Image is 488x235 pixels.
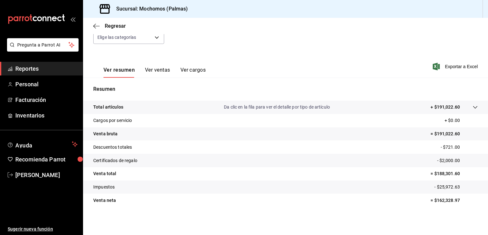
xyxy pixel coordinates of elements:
p: Descuentos totales [93,144,132,151]
button: Regresar [93,23,126,29]
span: Sugerir nueva función [8,226,78,232]
p: Venta bruta [93,131,118,137]
p: Da clic en la fila para ver el detalle por tipo de artículo [224,104,330,110]
p: + $0.00 [445,117,478,124]
p: = $191,022.60 [431,131,478,137]
h3: Sucursal: Mochomos (Palmas) [111,5,188,13]
span: Ayuda [15,140,69,148]
p: = $162,328.97 [431,197,478,204]
span: Recomienda Parrot [15,155,78,164]
p: - $2,000.00 [437,157,478,164]
p: = $188,301.60 [431,170,478,177]
span: Regresar [105,23,126,29]
p: Venta total [93,170,116,177]
span: Pregunta a Parrot AI [17,42,69,48]
button: Exportar a Excel [434,63,478,70]
a: Pregunta a Parrot AI [4,46,79,53]
p: Resumen [93,85,478,93]
span: Elige las categorías [97,34,136,40]
p: Impuestos [93,184,115,190]
p: Cargos por servicio [93,117,132,124]
div: navigation tabs [103,67,206,78]
span: Personal [15,80,78,89]
p: Certificados de regalo [93,157,137,164]
button: open_drawer_menu [70,17,75,22]
p: Venta neta [93,197,116,204]
p: - $25,972.63 [434,184,478,190]
span: [PERSON_NAME] [15,171,78,179]
span: Facturación [15,96,78,104]
span: Reportes [15,64,78,73]
button: Pregunta a Parrot AI [7,38,79,52]
button: Ver resumen [103,67,135,78]
button: Ver ventas [145,67,170,78]
span: Inventarios [15,111,78,120]
button: Ver cargos [180,67,206,78]
p: Total artículos [93,104,123,110]
p: - $721.00 [441,144,478,151]
p: + $191,022.60 [431,104,460,110]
